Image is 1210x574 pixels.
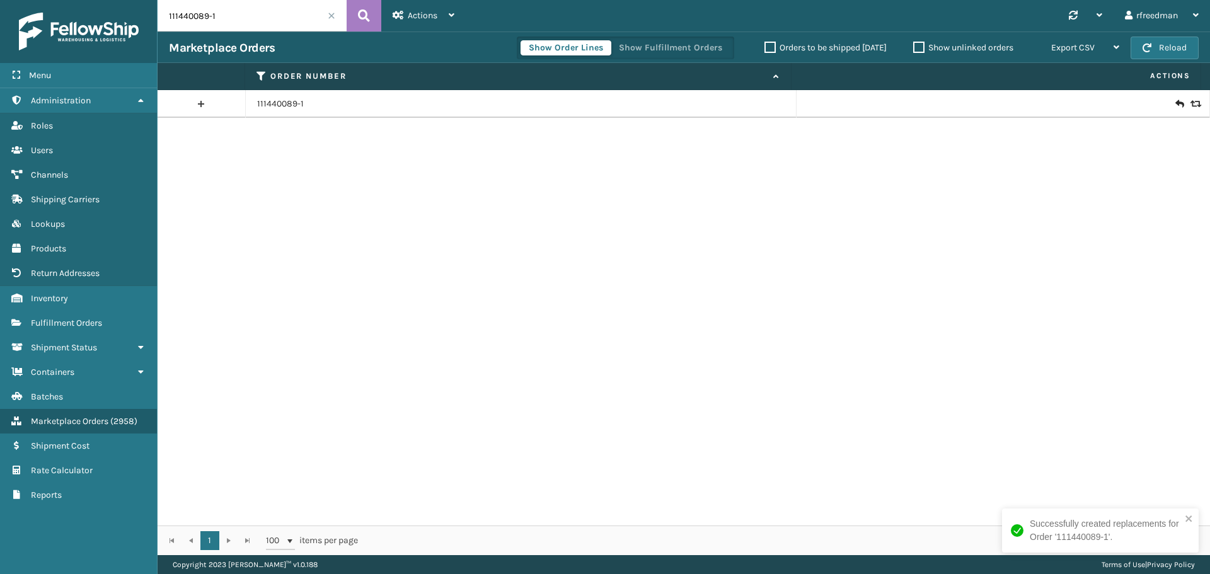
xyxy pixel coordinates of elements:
[31,440,89,451] span: Shipment Cost
[31,169,68,180] span: Channels
[270,71,767,82] label: Order Number
[266,534,285,547] span: 100
[31,95,91,106] span: Administration
[1175,98,1183,110] i: Create Return Label
[31,490,62,500] span: Reports
[31,293,68,304] span: Inventory
[19,13,139,50] img: logo
[29,70,51,81] span: Menu
[31,391,63,402] span: Batches
[31,367,74,377] span: Containers
[1190,100,1198,108] i: Replace
[1185,514,1194,525] button: close
[913,42,1013,53] label: Show unlinked orders
[200,531,219,550] a: 1
[31,342,97,353] span: Shipment Status
[611,40,730,55] button: Show Fulfillment Orders
[31,268,100,278] span: Return Addresses
[31,465,93,476] span: Rate Calculator
[31,219,65,229] span: Lookups
[376,534,1196,547] div: 1 - 1 of 1 items
[266,531,358,550] span: items per page
[1030,517,1181,544] div: Successfully created replacements for Order '111440089-1'.
[408,10,437,21] span: Actions
[31,243,66,254] span: Products
[764,42,887,53] label: Orders to be shipped [DATE]
[31,145,53,156] span: Users
[31,416,108,427] span: Marketplace Orders
[1051,42,1095,53] span: Export CSV
[110,416,137,427] span: ( 2958 )
[31,318,102,328] span: Fulfillment Orders
[173,555,318,574] p: Copyright 2023 [PERSON_NAME]™ v 1.0.188
[169,40,275,55] h3: Marketplace Orders
[31,120,53,131] span: Roles
[31,194,100,205] span: Shipping Carriers
[521,40,611,55] button: Show Order Lines
[795,66,1198,86] span: Actions
[257,98,304,110] a: 111440089-1
[1131,37,1199,59] button: Reload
